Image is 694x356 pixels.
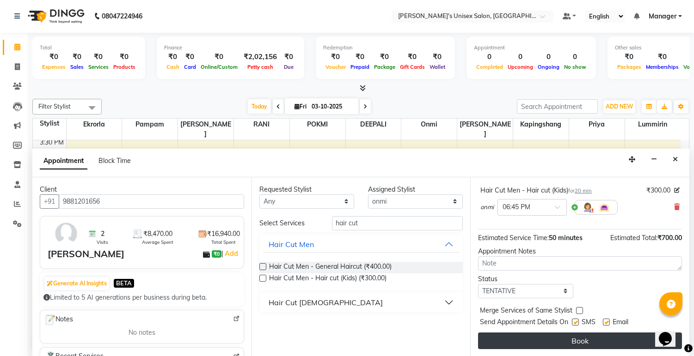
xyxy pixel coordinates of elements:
div: Redemption [323,44,448,52]
span: Due [282,64,296,70]
div: Stylist [33,119,66,128]
span: Cash [164,64,182,70]
div: ₹0 [372,52,398,62]
span: Send Appointment Details On [480,317,568,329]
span: Visits [97,239,108,246]
button: Hair Cut Men [263,236,460,253]
img: avatar [53,220,80,247]
span: RANI [234,119,289,130]
div: Requested Stylist [259,185,354,194]
span: Manager [649,12,676,21]
span: | [221,248,240,259]
div: ₹0 [398,52,427,62]
b: 08047224946 [102,3,142,29]
div: ₹0 [281,52,297,62]
span: Notes [44,314,73,326]
span: No notes [129,328,155,338]
a: Add [223,248,240,259]
input: 2025-10-03 [309,100,355,114]
div: ₹0 [164,52,182,62]
span: POKMI [290,119,345,130]
span: Upcoming [505,64,535,70]
div: Hair Cut [DEMOGRAPHIC_DATA] [269,297,383,308]
div: Total [40,44,138,52]
div: ₹0 [111,52,138,62]
div: ₹0 [644,52,681,62]
img: Interior.png [599,202,610,213]
span: Memberships [644,64,681,70]
span: Estimated Total: [610,234,657,242]
i: Edit price [674,187,680,193]
span: Block Time [98,157,131,165]
span: [PERSON_NAME] [457,119,513,140]
span: 50 minutes [549,234,583,242]
span: onmi [480,203,494,212]
div: Limited to 5 AI generations per business during beta. [43,293,240,302]
span: Voucher [323,64,348,70]
div: 0 [562,52,589,62]
span: Petty cash [245,64,276,70]
span: Products [111,64,138,70]
div: Assigned Stylist [368,185,463,194]
div: ₹0 [182,52,198,62]
input: Search Appointment [517,99,598,114]
img: logo [24,3,87,29]
div: Hair Cut Men - Hair cut (Kids) [480,186,592,195]
span: pampam [122,119,178,130]
div: ₹0 [40,52,68,62]
span: Prepaid [348,64,372,70]
span: Estimated Service Time: [478,234,549,242]
span: 2 [101,229,104,239]
span: priya [569,119,625,130]
input: Search by service name [332,216,463,230]
img: Hairdresser.png [582,202,593,213]
div: ₹0 [427,52,448,62]
span: Expenses [40,64,68,70]
div: Finance [164,44,297,52]
span: SMS [582,317,596,329]
div: Appointment [474,44,589,52]
div: 0 [535,52,562,62]
span: Filter Stylist [38,103,71,110]
span: [PERSON_NAME] [178,119,233,140]
div: Client [40,185,244,194]
span: BETA [114,279,134,288]
button: Close [669,152,682,167]
div: ₹2,02,156 [240,52,281,62]
span: Lummirin [625,119,681,130]
span: Online/Custom [198,64,240,70]
span: onmi [401,119,457,130]
div: 0 [474,52,505,62]
span: Appointment [40,153,87,169]
div: ₹0 [198,52,240,62]
span: Sales [68,64,86,70]
span: Email [613,317,628,329]
span: Packages [615,64,644,70]
button: Hair Cut [DEMOGRAPHIC_DATA] [263,294,460,311]
div: ₹0 [323,52,348,62]
span: kapingshang [513,119,569,130]
span: No show [562,64,589,70]
div: Status [478,274,573,284]
span: Ongoing [535,64,562,70]
div: Select Services [252,218,325,228]
div: Hair Cut Men [269,239,314,250]
button: +91 [40,194,59,209]
div: ₹0 [68,52,86,62]
button: ADD NEW [603,100,635,113]
input: Search by Name/Mobile/Email/Code [59,194,244,209]
span: Hair Cut Men - Hair cut (Kids) (₹300.00) [269,273,387,285]
div: ₹0 [615,52,644,62]
div: ₹0 [86,52,111,62]
div: 3:30 PM [38,138,66,147]
span: Ekrorla [67,119,122,130]
span: Wallet [427,64,448,70]
iframe: chat widget [655,319,685,347]
span: ₹8,470.00 [143,229,172,239]
span: Fri [292,103,309,110]
div: 0 [505,52,535,62]
span: ₹700.00 [657,234,682,242]
span: ADD NEW [606,103,633,110]
div: [PERSON_NAME] [48,247,124,261]
span: Package [372,64,398,70]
